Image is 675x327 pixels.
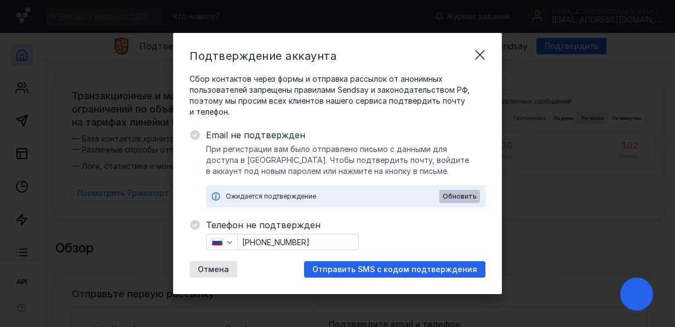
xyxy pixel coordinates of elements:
button: Обновить [439,190,480,203]
span: Отправить SMS с кодом подтверждения [312,265,477,274]
span: Сбор контактов через формы и отправка рассылок от анонимных пользователей запрещены правилами Sen... [190,74,485,117]
button: Отправить SMS с кодом подтверждения [304,261,485,278]
span: Отмена [198,265,229,274]
span: При регистрации вам было отправлено письмо с данными для доступа в [GEOGRAPHIC_DATA]. Чтобы подтв... [206,144,485,177]
span: Подтверждение аккаунта [190,49,336,63]
div: Ожидается подтверждение [226,191,439,202]
span: Email не подтвержден [206,128,485,142]
span: Обновить [443,193,477,200]
button: Отмена [190,261,237,278]
span: Телефон не подтвержден [206,218,485,232]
